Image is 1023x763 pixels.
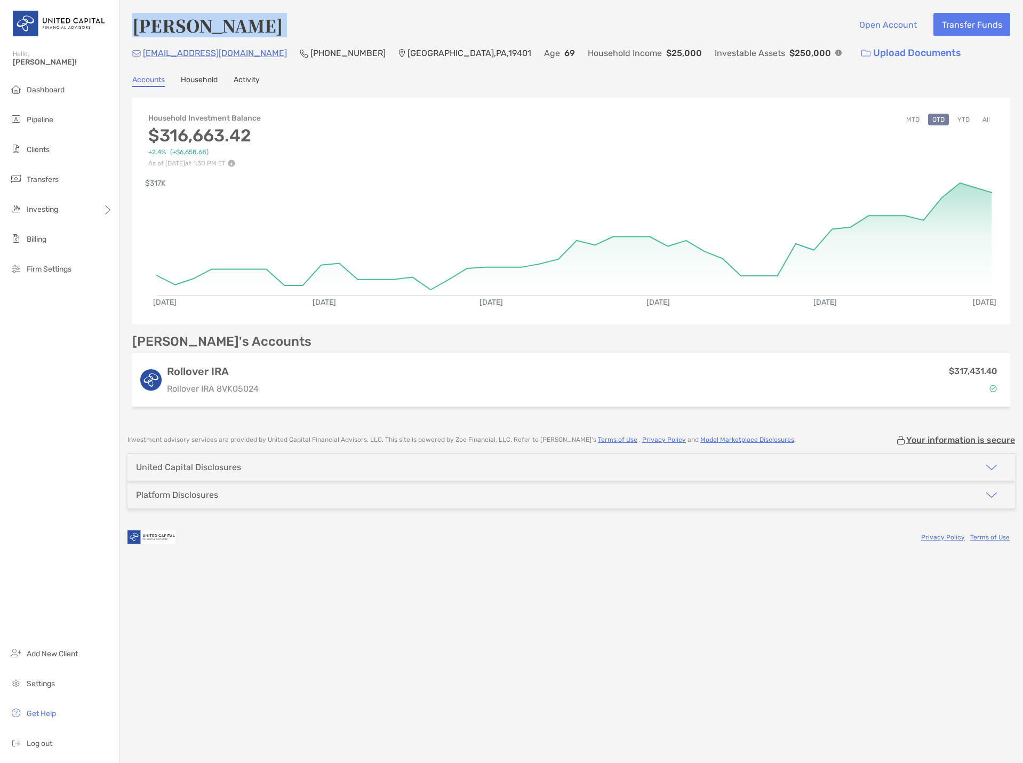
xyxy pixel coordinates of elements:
button: YTD [953,114,974,125]
h4: [PERSON_NAME] [132,13,283,37]
img: Performance Info [228,160,235,167]
text: [DATE] [313,298,336,307]
h3: Rollover IRA [167,365,259,378]
span: Add New Client [27,649,78,658]
p: $25,000 [666,46,702,60]
p: Household Income [588,46,662,60]
a: Model Marketplace Disclosures [700,436,794,443]
button: Transfer Funds [933,13,1010,36]
p: $317,431.40 [949,364,997,378]
text: $317K [145,179,166,188]
img: logo account [140,369,162,391]
img: United Capital Logo [13,4,106,43]
img: investing icon [10,202,22,215]
a: Accounts [132,75,165,87]
text: [DATE] [479,298,503,307]
span: +2.4% [148,148,166,156]
a: Household [181,75,218,87]
a: Activity [234,75,260,87]
p: [EMAIL_ADDRESS][DOMAIN_NAME] [143,46,287,60]
img: company logo [127,525,175,549]
p: Investment advisory services are provided by United Capital Financial Advisors, LLC . This site i... [127,436,796,444]
span: Pipeline [27,115,53,124]
img: Location Icon [398,49,405,58]
text: [DATE] [646,298,670,307]
img: pipeline icon [10,113,22,125]
img: Account Status icon [989,385,997,392]
span: Transfers [27,175,59,184]
img: Email Icon [132,50,141,57]
div: Platform Disclosures [136,490,218,500]
span: Firm Settings [27,265,71,274]
text: [DATE] [973,298,996,307]
button: Open Account [851,13,925,36]
img: Phone Icon [300,49,308,58]
img: logout icon [10,736,22,749]
a: Privacy Policy [642,436,686,443]
a: Terms of Use [970,534,1010,541]
img: dashboard icon [10,83,22,96]
p: [GEOGRAPHIC_DATA] , PA , 19401 [407,46,531,60]
h3: $316,663.42 [148,125,261,146]
img: button icon [861,50,870,57]
span: Get Help [27,709,56,718]
span: Settings [27,679,55,688]
p: Age [544,46,560,60]
img: transfers icon [10,172,22,185]
img: Info Icon [835,50,842,56]
span: Billing [27,235,46,244]
button: All [978,114,994,125]
p: 69 [564,46,575,60]
h4: Household Investment Balance [148,114,261,123]
img: clients icon [10,142,22,155]
img: billing icon [10,232,22,245]
p: As of [DATE] at 1:30 PM ET [148,160,261,167]
a: Terms of Use [598,436,637,443]
text: [DATE] [153,298,177,307]
div: United Capital Disclosures [136,462,241,472]
img: icon arrow [985,489,998,502]
p: [PHONE_NUMBER] [310,46,386,60]
img: settings icon [10,677,22,689]
span: Investing [27,205,58,214]
span: Log out [27,739,52,748]
img: icon arrow [985,461,998,474]
img: add_new_client icon [10,647,22,659]
p: $250,000 [789,46,831,60]
text: [DATE] [813,298,837,307]
img: firm-settings icon [10,262,22,275]
p: Investable Assets [715,46,785,60]
a: Upload Documents [854,42,968,65]
span: ( +$6,658.68 ) [170,148,209,156]
img: get-help icon [10,706,22,719]
span: Clients [27,145,50,154]
span: [PERSON_NAME]! [13,58,113,67]
button: QTD [928,114,949,125]
p: [PERSON_NAME]'s Accounts [132,335,311,348]
span: Dashboard [27,85,65,94]
p: Rollover IRA 8VK05024 [167,382,259,395]
button: MTD [902,114,924,125]
p: Your information is secure [906,435,1015,445]
a: Privacy Policy [921,534,965,541]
